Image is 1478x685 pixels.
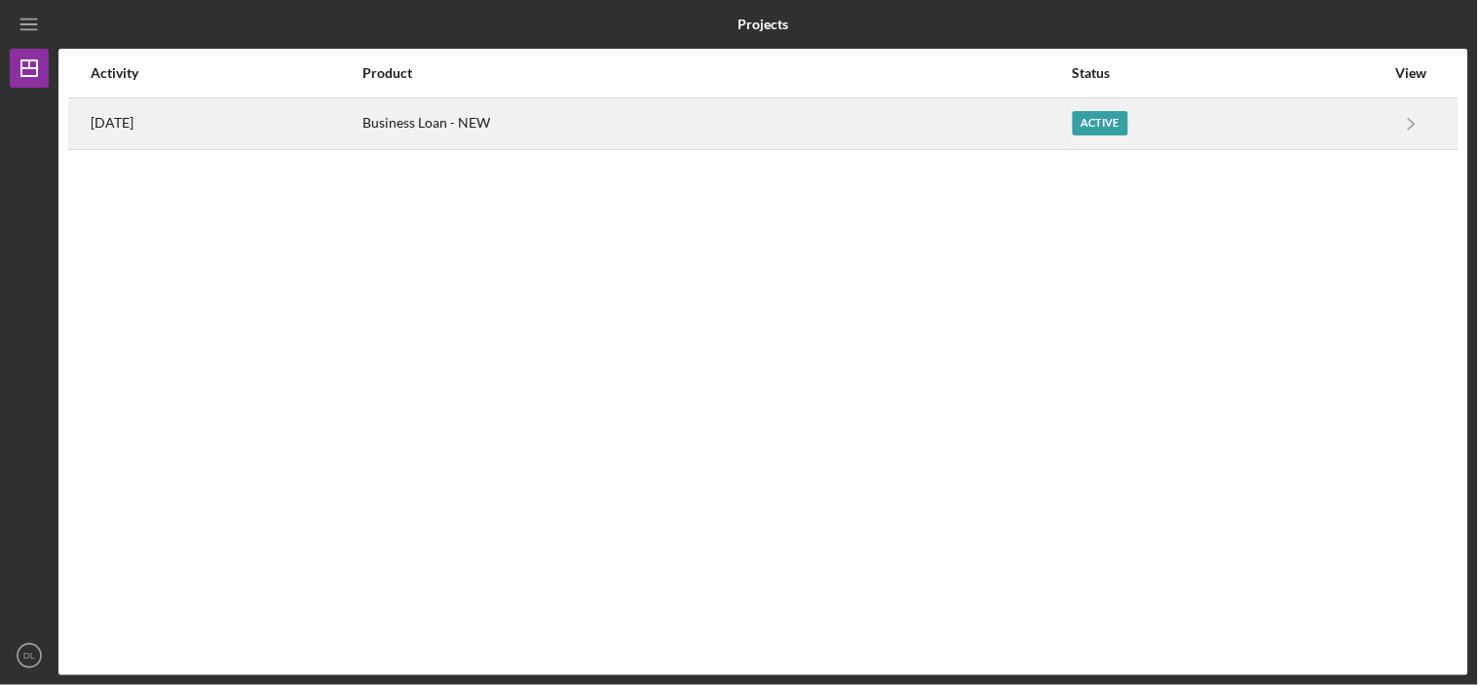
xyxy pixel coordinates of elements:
button: DL [10,636,49,675]
time: 2025-07-18 15:30 [91,115,133,131]
div: Business Loan - NEW [362,99,1070,148]
div: Product [362,65,1070,81]
div: Activity [91,65,360,81]
b: Projects [738,17,788,32]
div: Active [1073,111,1128,135]
div: View [1387,65,1436,81]
text: DL [23,651,36,662]
div: Status [1073,65,1385,81]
